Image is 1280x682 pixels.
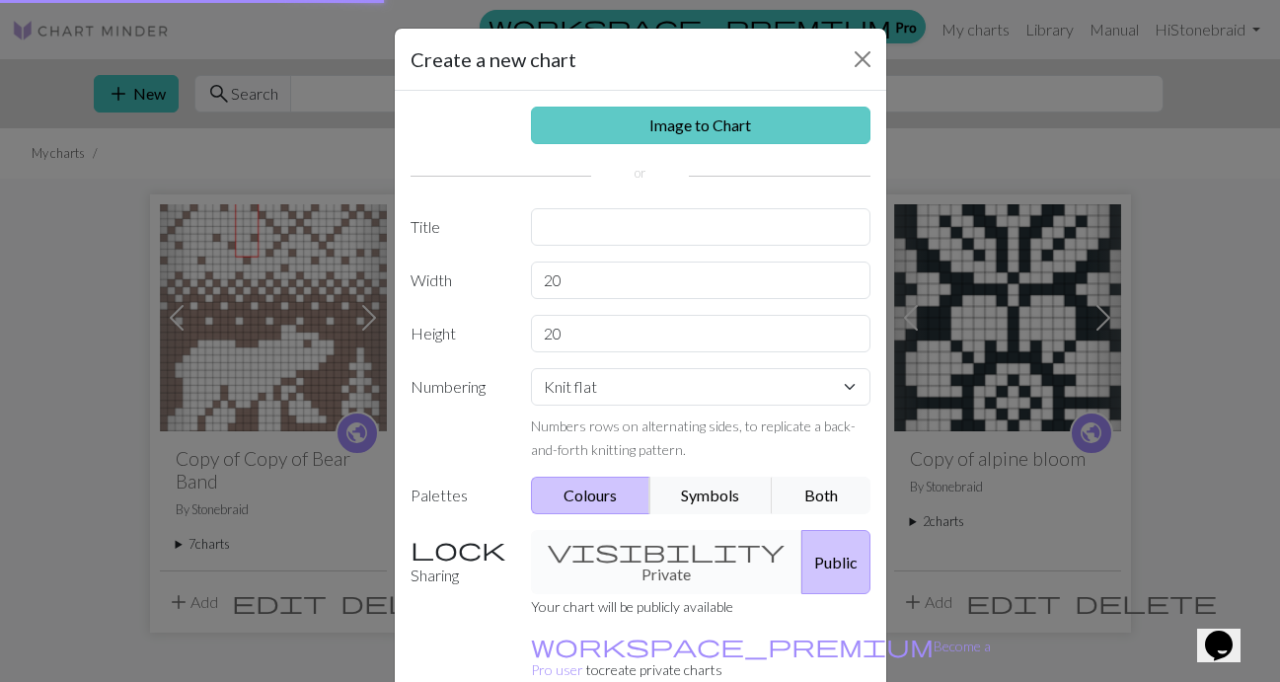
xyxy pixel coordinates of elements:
iframe: chat widget [1197,603,1260,662]
h5: Create a new chart [411,44,576,74]
label: Sharing [399,530,520,594]
a: Image to Chart [531,107,870,144]
label: Width [399,262,520,299]
label: Palettes [399,477,520,514]
button: Both [772,477,870,514]
button: Close [847,43,878,75]
small: to create private charts [531,638,991,678]
small: Numbers rows on alternating sides, to replicate a back-and-forth knitting pattern. [531,417,856,458]
label: Numbering [399,368,520,461]
button: Symbols [649,477,774,514]
label: Height [399,315,520,352]
button: Colours [531,477,650,514]
span: workspace_premium [531,632,934,659]
label: Title [399,208,520,246]
a: Become a Pro user [531,638,991,678]
small: Your chart will be publicly available [531,598,733,615]
button: Public [801,530,870,594]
